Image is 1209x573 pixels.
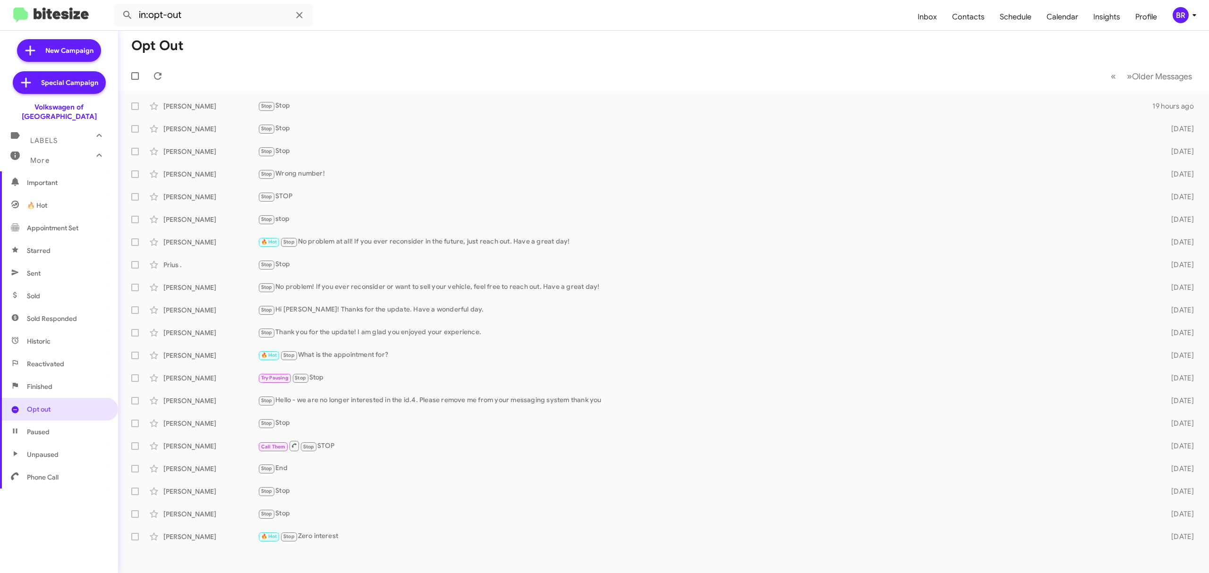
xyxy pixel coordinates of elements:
[258,214,1153,225] div: stop
[258,463,1153,474] div: End
[163,215,258,224] div: [PERSON_NAME]
[261,329,272,336] span: Stop
[258,123,1153,134] div: Stop
[258,395,1153,406] div: Hello - we are no longer interested in the id.4. Please remove me from your messaging system than...
[163,373,258,383] div: [PERSON_NAME]
[27,472,59,482] span: Phone Call
[261,261,272,268] span: Stop
[1153,441,1201,451] div: [DATE]
[163,305,258,315] div: [PERSON_NAME]
[258,101,1152,111] div: Stop
[1105,67,1122,86] button: Previous
[283,352,295,358] span: Stop
[261,488,272,494] span: Stop
[1153,396,1201,405] div: [DATE]
[131,38,184,53] h1: Opt Out
[1165,7,1199,23] button: BR
[163,351,258,360] div: [PERSON_NAME]
[163,328,258,337] div: [PERSON_NAME]
[1153,373,1201,383] div: [DATE]
[261,533,277,539] span: 🔥 Hot
[258,191,1153,202] div: STOP
[992,3,1039,31] a: Schedule
[1153,260,1201,270] div: [DATE]
[1111,70,1116,82] span: «
[27,382,52,391] span: Finished
[1153,283,1201,292] div: [DATE]
[258,350,1153,361] div: What is the appointment for?
[1153,305,1201,315] div: [DATE]
[261,375,289,381] span: Try Pausing
[27,178,107,187] span: Important
[163,192,258,202] div: [PERSON_NAME]
[283,533,295,539] span: Stop
[258,282,1153,293] div: No problem! If you ever reconsider or want to sell your vehicle, feel free to reach out. Have a g...
[1153,464,1201,473] div: [DATE]
[1153,124,1201,134] div: [DATE]
[303,444,315,450] span: Stop
[13,71,106,94] a: Special Campaign
[261,194,272,200] span: Stop
[258,418,1153,429] div: Stop
[41,78,98,87] span: Special Campaign
[258,169,1153,179] div: Wrong number!
[27,404,51,414] span: Opt out
[1153,169,1201,179] div: [DATE]
[261,171,272,177] span: Stop
[1128,3,1165,31] a: Profile
[258,304,1153,315] div: Hi [PERSON_NAME]! Thanks for the update. Have a wonderful day.
[261,148,272,154] span: Stop
[27,337,51,346] span: Historic
[1106,67,1198,86] nav: Page navigation example
[1121,67,1198,86] button: Next
[163,509,258,519] div: [PERSON_NAME]
[1132,71,1192,82] span: Older Messages
[27,427,50,437] span: Paused
[163,169,258,179] div: [PERSON_NAME]
[295,375,306,381] span: Stop
[163,260,258,270] div: Prius .
[910,3,945,31] a: Inbox
[1153,328,1201,337] div: [DATE]
[27,201,47,210] span: 🔥 Hot
[261,307,272,313] span: Stop
[1039,3,1086,31] a: Calendar
[261,126,272,132] span: Stop
[261,216,272,222] span: Stop
[258,236,1153,247] div: No problem at all! If you ever reconsider in the future, just reach out. Have a great day!
[258,486,1153,497] div: Stop
[163,396,258,405] div: [PERSON_NAME]
[1153,147,1201,156] div: [DATE]
[283,239,295,245] span: Stop
[261,284,272,290] span: Stop
[163,464,258,473] div: [PERSON_NAME]
[1153,532,1201,541] div: [DATE]
[1153,351,1201,360] div: [DATE]
[1153,215,1201,224] div: [DATE]
[258,440,1153,452] div: STOP
[1173,7,1189,23] div: BR
[258,259,1153,270] div: Stop
[258,372,1153,383] div: Stop
[261,397,272,404] span: Stop
[261,511,272,517] span: Stop
[261,239,277,245] span: 🔥 Hot
[30,156,50,165] span: More
[163,283,258,292] div: [PERSON_NAME]
[27,291,40,301] span: Sold
[1153,192,1201,202] div: [DATE]
[30,136,58,145] span: Labels
[163,487,258,496] div: [PERSON_NAME]
[27,359,64,369] span: Reactivated
[163,101,258,111] div: [PERSON_NAME]
[27,246,51,255] span: Starred
[1153,237,1201,247] div: [DATE]
[17,39,101,62] a: New Campaign
[1086,3,1128,31] a: Insights
[1127,70,1132,82] span: »
[1153,509,1201,519] div: [DATE]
